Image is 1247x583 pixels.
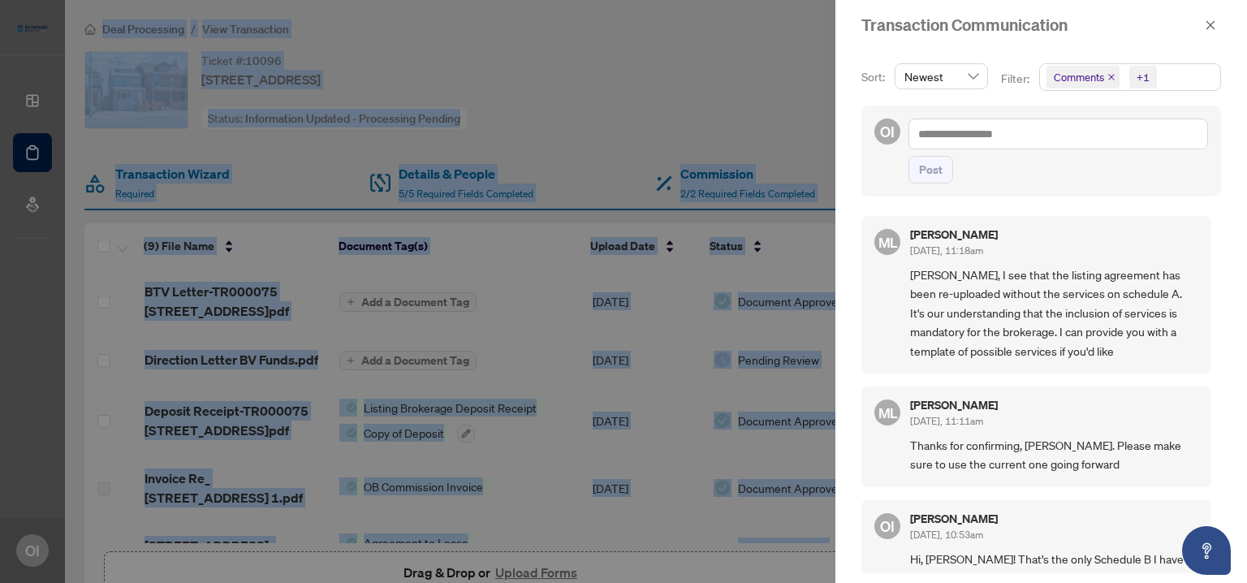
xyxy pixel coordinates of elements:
[910,399,998,411] h5: [PERSON_NAME]
[904,64,978,89] span: Newest
[908,156,953,184] button: Post
[1137,69,1150,85] div: +1
[910,550,1198,568] span: Hi, [PERSON_NAME]! That's the only Schedule B I have
[1205,19,1216,31] span: close
[910,415,983,427] span: [DATE], 11:11am
[1001,70,1032,88] p: Filter:
[1107,73,1115,81] span: close
[880,120,895,143] span: OI
[880,515,895,538] span: OI
[861,68,888,86] p: Sort:
[1054,69,1104,85] span: Comments
[878,231,897,253] span: ML
[910,244,983,257] span: [DATE], 11:18am
[878,401,897,423] span: ML
[910,436,1198,474] span: Thanks for confirming, [PERSON_NAME]. Please make sure to use the current one going forward
[910,513,998,525] h5: [PERSON_NAME]
[1182,526,1231,575] button: Open asap
[861,13,1200,37] div: Transaction Communication
[1046,66,1120,89] span: Comments
[910,529,983,541] span: [DATE], 10:53am
[910,229,998,240] h5: [PERSON_NAME]
[910,266,1198,361] span: [PERSON_NAME], I see that the listing agreement has been re-uploaded without the services on sche...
